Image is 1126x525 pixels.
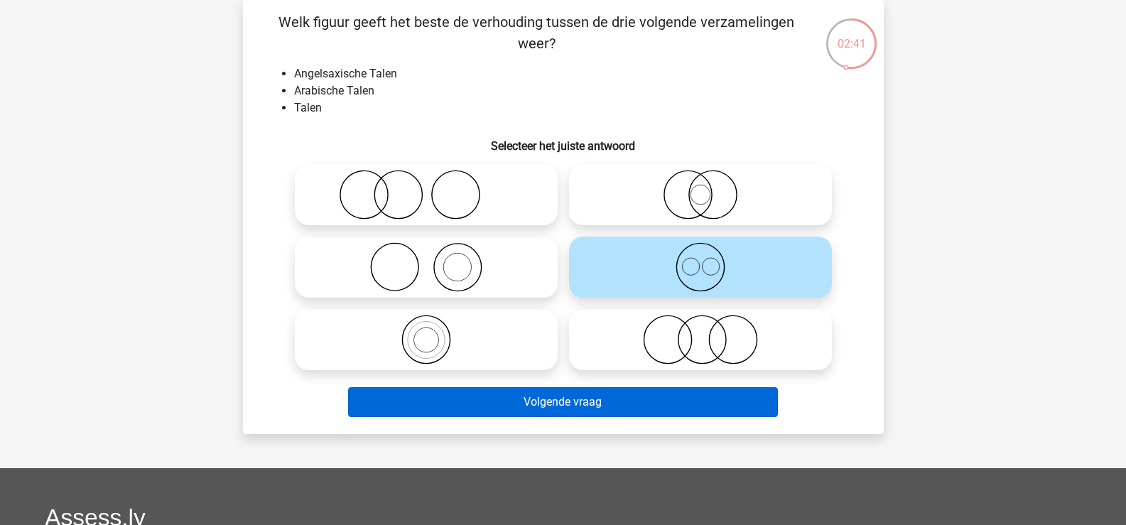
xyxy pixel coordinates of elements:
p: Welk figuur geeft het beste de verhouding tussen de drie volgende verzamelingen weer? [266,11,808,54]
li: Arabische Talen [294,82,861,99]
li: Talen [294,99,861,117]
div: 02:41 [825,17,878,53]
button: Volgende vraag [348,387,778,417]
h6: Selecteer het juiste antwoord [266,128,861,153]
li: Angelsaxische Talen [294,65,861,82]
